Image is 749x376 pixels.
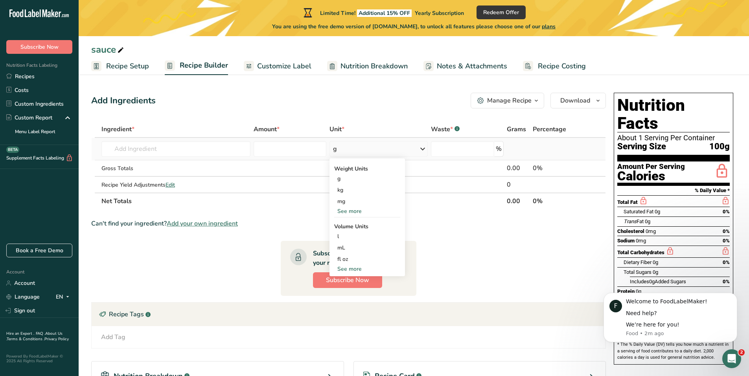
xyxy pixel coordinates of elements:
[483,8,519,17] span: Redeem Offer
[334,196,400,207] div: mg
[180,60,228,71] span: Recipe Builder
[244,57,311,75] a: Customize Label
[624,259,651,265] span: Dietary Fiber
[653,259,658,265] span: 0g
[723,238,730,244] span: 0%
[327,57,408,75] a: Nutrition Breakdown
[617,171,685,182] div: Calories
[617,186,730,195] section: % Daily Value *
[36,331,45,336] a: FAQ .
[334,207,400,215] div: See more
[334,222,400,231] div: Volume Units
[617,163,685,171] div: Amount Per Serving
[723,279,730,284] span: 0%
[722,349,741,368] iframe: Intercom live chat
[617,142,666,152] span: Serving Size
[550,93,606,108] button: Download
[624,209,653,215] span: Saturated Fat
[106,61,149,72] span: Recipe Setup
[91,57,149,75] a: Recipe Setup
[101,125,134,134] span: Ingredient
[337,232,397,240] div: l
[101,332,125,342] div: Add Tag
[617,134,730,142] div: About 1 Serving Per Container
[92,303,605,326] div: Recipe Tags
[6,114,52,122] div: Custom Report
[533,125,566,134] span: Percentage
[91,94,156,107] div: Add Ingredients
[649,279,655,284] span: 0g
[624,218,644,224] span: Fat
[487,96,532,105] div: Manage Recipe
[723,209,730,215] span: 0%
[101,164,250,172] div: Gross Totals
[709,142,730,152] span: 100g
[326,275,369,285] span: Subscribe Now
[167,219,238,228] span: Add your own ingredient
[723,228,730,234] span: 0%
[471,93,544,108] button: Manage Recipe
[357,9,412,17] span: Additional 15% OFF
[101,141,250,157] input: Add Ingredient
[6,244,72,257] a: Book a Free Demo
[645,218,650,224] span: 0g
[533,163,581,173] div: 0%
[505,193,531,209] th: 0.00
[630,279,686,284] span: Includes Added Sugars
[257,61,311,72] span: Customize Label
[6,354,72,363] div: Powered By FoodLabelMaker © 2025 All Rights Reserved
[507,180,529,189] div: 0
[44,336,69,342] a: Privacy Policy
[272,22,556,31] span: You are using the free demo version of [DOMAIN_NAME], to unlock all features please choose one of...
[337,255,397,263] div: fl oz
[313,272,382,288] button: Subscribe Now
[329,125,344,134] span: Unit
[507,163,529,173] div: 0.00
[334,184,400,196] div: kg
[636,238,646,244] span: 0mg
[6,147,19,153] div: BETA
[254,125,280,134] span: Amount
[7,336,44,342] a: Terms & Conditions .
[723,259,730,265] span: 0%
[592,281,749,355] iframe: Intercom notifications message
[531,193,582,209] th: 0%
[624,269,651,275] span: Total Sugars
[423,57,507,75] a: Notes & Attachments
[415,9,464,17] span: Yearly Subscription
[617,199,638,205] span: Total Fat
[617,249,664,255] span: Total Carbohydrates
[6,290,40,304] a: Language
[655,209,660,215] span: 0g
[101,181,250,189] div: Recipe Yield Adjustments
[56,292,72,302] div: EN
[646,228,656,234] span: 0mg
[91,42,125,57] div: sauce
[334,173,400,184] div: g
[738,349,745,356] span: 2
[100,193,505,209] th: Net Totals
[337,244,397,252] div: mL
[624,218,637,224] i: Trans
[302,8,464,17] div: Limited Time!
[166,181,175,189] span: Edit
[617,96,730,132] h1: Nutrition Facts
[313,249,401,268] div: Subscribe to a plan to Unlock your recipe
[6,331,63,342] a: About Us .
[507,125,526,134] span: Grams
[437,61,507,72] span: Notes & Attachments
[542,23,556,30] span: plans
[560,96,590,105] span: Download
[20,43,59,51] span: Subscribe Now
[165,57,228,75] a: Recipe Builder
[91,219,606,228] div: Can't find your ingredient?
[334,165,400,173] div: Weight Units
[538,61,586,72] span: Recipe Costing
